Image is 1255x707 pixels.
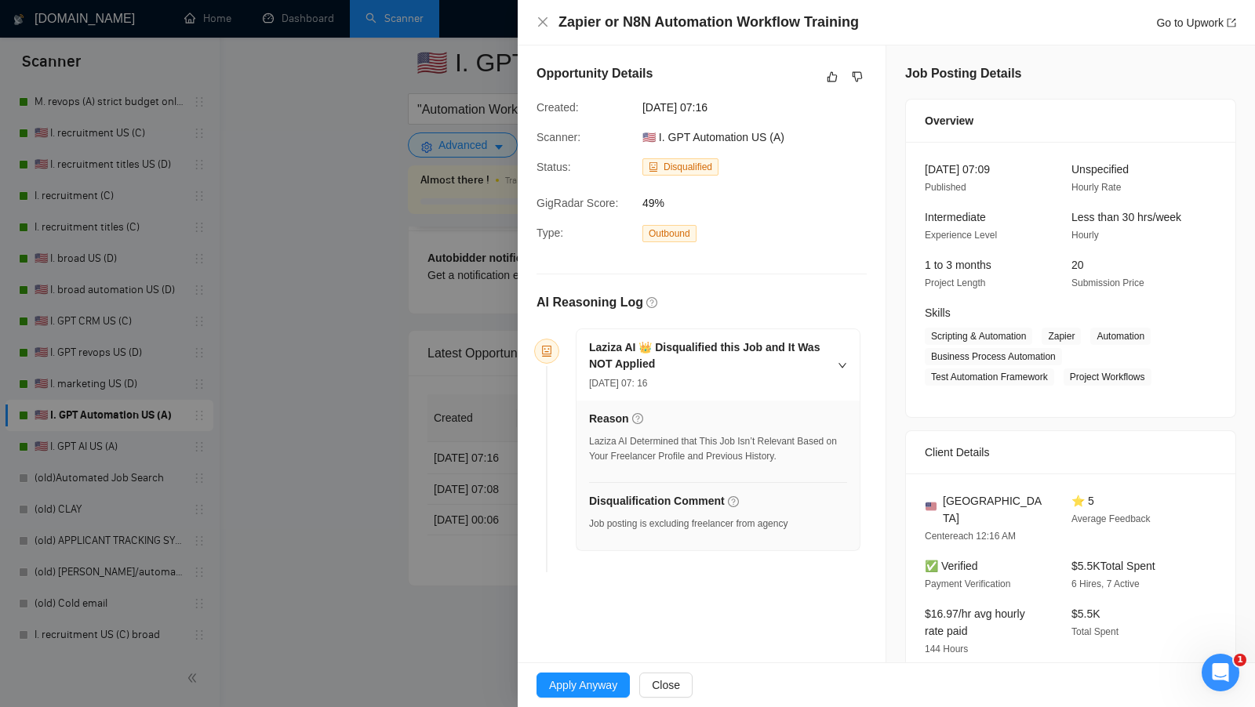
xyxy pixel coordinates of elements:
span: $5.5K Total Spent [1071,560,1155,572]
h5: Opportunity Details [537,64,653,83]
h5: Laziza AI 👑 Disqualified this Job and It Was NOT Applied [589,339,828,372]
span: [DATE] 07:09 [925,163,990,176]
span: Test Automation Framework [925,368,1054,386]
span: question-circle [728,496,739,507]
h5: Job Posting Details [905,64,1021,83]
span: Hourly Rate [1071,182,1121,193]
span: 🇺🇸 I. GPT Automation US (A) [642,131,784,143]
span: GigRadar Score: [537,197,618,209]
span: Created: [537,101,579,114]
span: export [1227,18,1236,27]
img: 🇺🇸 [926,501,937,512]
span: close [537,16,549,28]
button: Close [639,673,693,698]
span: Close [652,676,680,694]
span: like [827,71,838,83]
span: Disqualified [664,161,712,172]
span: Skills [925,306,951,319]
span: 1 [1234,654,1246,666]
span: [GEOGRAPHIC_DATA] [943,492,1046,527]
span: Scripting & Automation [925,328,1032,345]
span: Project Length [925,277,985,288]
span: Total Spent [1071,626,1119,637]
span: Intermediate [925,211,986,223]
span: Experience Level [925,230,997,241]
button: like [823,67,842,86]
span: question-circle [646,297,657,308]
span: Project Workflows [1064,368,1151,386]
span: ✅ Verified [925,560,978,572]
h5: AI Reasoning Log [537,293,643,312]
span: Business Process Automation [925,348,1062,365]
span: 49% [642,194,878,212]
span: ⭐ 5 [1071,495,1094,507]
div: Laziza AI Determined that This Job Isn’t Relevant Based on Your Freelancer Profile and Previous H... [589,434,847,464]
button: Close [537,16,549,29]
iframe: Intercom live chat [1202,654,1239,691]
span: Outbound [642,225,697,242]
span: 1 to 3 months [925,259,991,271]
span: $16.97/hr avg hourly rate paid [925,607,1025,637]
span: Unspecified [1071,163,1129,176]
span: Type: [537,227,563,239]
div: Job posting is excluding freelancer from agency [589,517,788,531]
span: Scanner: [537,131,580,143]
span: [DATE] 07:16 [642,99,878,116]
span: Published [925,182,966,193]
span: $5.5K [1071,607,1100,620]
span: 6 Hires, 7 Active [1071,578,1140,589]
span: Automation [1090,328,1151,345]
span: Apply Anyway [549,676,617,694]
span: robot [649,162,658,172]
span: Payment Verification [925,578,1010,589]
span: Status: [537,161,571,173]
span: 144 Hours [925,644,968,654]
span: Zapier [1042,328,1081,345]
h5: Reason [589,411,629,427]
span: 20 [1071,259,1084,271]
button: Apply Anyway [537,673,630,698]
span: Submission Price [1071,277,1144,288]
h4: Zapier or N8N Automation Workflow Training [558,13,859,32]
span: right [838,361,847,370]
a: Go to Upworkexport [1156,16,1236,29]
span: question-circle [632,413,643,424]
span: dislike [852,71,863,83]
span: robot [541,346,552,357]
span: [DATE] 07: 16 [589,378,647,389]
span: Average Feedback [1071,513,1151,524]
h5: Disqualification Comment [589,493,725,509]
button: dislike [848,67,867,86]
span: Overview [925,112,973,129]
div: Client Details [925,431,1217,473]
span: Hourly [1071,230,1099,241]
span: Centereach 12:16 AM [925,531,1016,542]
span: Less than 30 hrs/week [1071,211,1181,223]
